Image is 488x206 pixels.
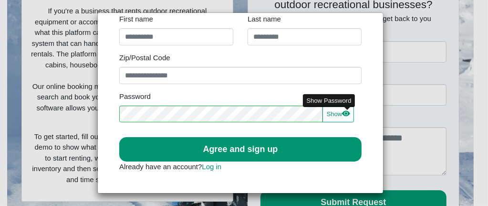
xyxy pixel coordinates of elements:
[119,14,233,25] label: First name
[342,109,350,117] svg: eye fill
[248,14,362,25] label: Last name
[202,163,221,171] a: Log in
[119,91,362,102] label: Password
[203,144,278,154] b: Agree and sign up
[322,106,354,123] button: Showeye fill
[119,137,362,162] button: Agree and sign up
[119,53,362,64] label: Zip/Postal Code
